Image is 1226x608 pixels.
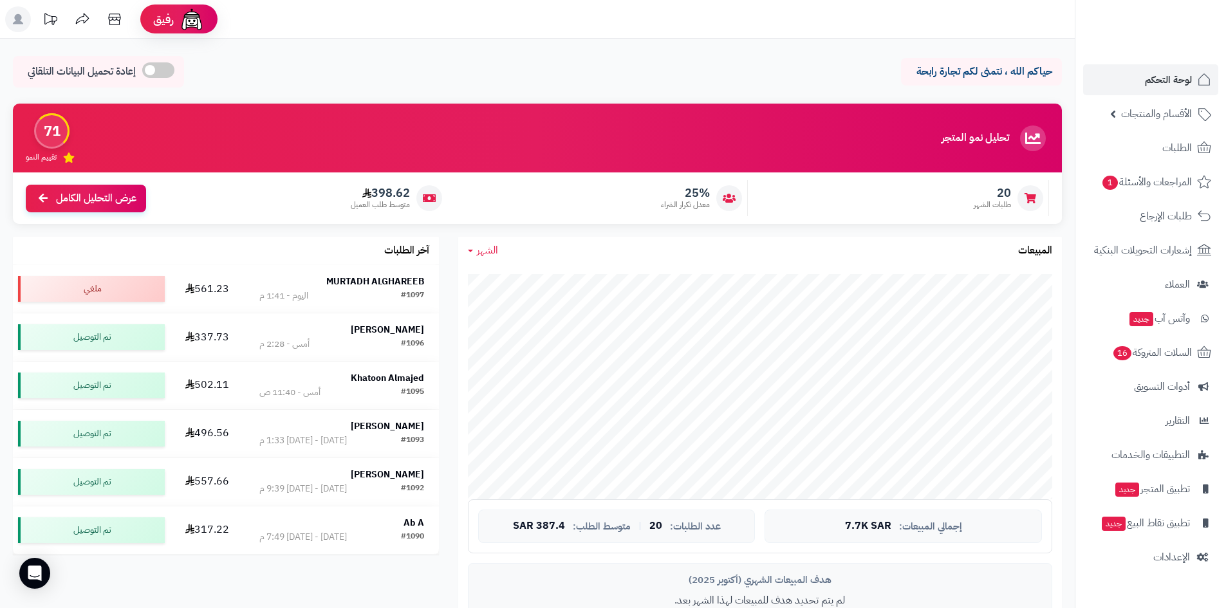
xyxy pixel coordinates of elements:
span: عرض التحليل الكامل [56,191,136,206]
div: أمس - 2:28 م [259,338,310,351]
td: 561.23 [170,265,245,313]
div: #1096 [401,338,424,351]
span: جديد [1115,483,1139,497]
span: السلات المتروكة [1112,344,1192,362]
a: طلبات الإرجاع [1083,201,1218,232]
span: عدد الطلبات: [670,521,721,532]
div: تم التوصيل [18,324,165,350]
div: Open Intercom Messenger [19,558,50,589]
span: التقارير [1166,412,1190,430]
strong: MURTADH ALGHAREEB [326,275,424,288]
a: عرض التحليل الكامل [26,185,146,212]
span: 1 [1102,176,1118,190]
a: تحديثات المنصة [34,6,66,35]
div: تم التوصيل [18,517,165,543]
h3: المبيعات [1018,245,1052,257]
strong: Ab A [404,516,424,530]
div: #1090 [401,531,424,544]
span: أدوات التسويق [1134,378,1190,396]
td: 317.22 [170,506,245,554]
div: تم التوصيل [18,373,165,398]
strong: [PERSON_NAME] [351,468,424,481]
div: أمس - 11:40 ص [259,386,320,399]
span: إجمالي المبيعات: [899,521,962,532]
span: تطبيق نقاط البيع [1101,514,1190,532]
div: [DATE] - [DATE] 7:49 م [259,531,347,544]
span: الطلبات [1162,139,1192,157]
td: 337.73 [170,313,245,361]
div: تم التوصيل [18,469,165,495]
a: السلات المتروكة16 [1083,337,1218,368]
a: العملاء [1083,269,1218,300]
span: | [638,521,642,531]
a: وآتس آبجديد [1083,303,1218,334]
span: 20 [974,186,1011,200]
a: تطبيق نقاط البيعجديد [1083,508,1218,539]
span: إعادة تحميل البيانات التلقائي [28,64,136,79]
span: الإعدادات [1153,548,1190,566]
h3: تحليل نمو المتجر [942,133,1009,144]
strong: [PERSON_NAME] [351,323,424,336]
span: جديد [1129,312,1153,326]
a: إشعارات التحويلات البنكية [1083,235,1218,266]
a: الشهر [468,243,498,258]
div: #1092 [401,483,424,495]
strong: Khatoon Almajed [351,371,424,385]
span: جديد [1102,517,1126,531]
div: اليوم - 1:41 م [259,290,308,302]
span: 25% [661,186,710,200]
span: إشعارات التحويلات البنكية [1094,241,1192,259]
span: الشهر [477,243,498,258]
span: 398.62 [351,186,410,200]
a: التطبيقات والخدمات [1083,439,1218,470]
span: تطبيق المتجر [1114,480,1190,498]
span: المراجعات والأسئلة [1101,173,1192,191]
a: المراجعات والأسئلة1 [1083,167,1218,198]
strong: [PERSON_NAME] [351,419,424,433]
div: [DATE] - [DATE] 1:33 م [259,434,347,447]
img: ai-face.png [179,6,205,32]
span: متوسط الطلب: [573,521,631,532]
span: العملاء [1165,275,1190,293]
span: طلبات الإرجاع [1140,207,1192,225]
div: #1093 [401,434,424,447]
div: تم التوصيل [18,421,165,447]
span: طلبات الشهر [974,199,1011,210]
p: لم يتم تحديد هدف للمبيعات لهذا الشهر بعد. [478,593,1042,608]
div: [DATE] - [DATE] 9:39 م [259,483,347,495]
span: معدل تكرار الشراء [661,199,710,210]
td: 502.11 [170,362,245,409]
a: أدوات التسويق [1083,371,1218,402]
div: هدف المبيعات الشهري (أكتوبر 2025) [478,573,1042,587]
div: #1095 [401,386,424,399]
td: 496.56 [170,410,245,457]
span: رفيق [153,12,174,27]
a: لوحة التحكم [1083,64,1218,95]
a: الإعدادات [1083,542,1218,573]
p: حياكم الله ، نتمنى لكم تجارة رابحة [911,64,1052,79]
span: 16 [1113,346,1131,360]
a: تطبيق المتجرجديد [1083,474,1218,504]
a: التقارير [1083,405,1218,436]
span: 20 [649,520,662,532]
img: logo-2.png [1138,34,1214,61]
div: #1097 [401,290,424,302]
div: ملغي [18,276,165,302]
td: 557.66 [170,458,245,506]
span: 387.4 SAR [513,520,565,532]
h3: آخر الطلبات [384,245,429,257]
span: التطبيقات والخدمات [1111,446,1190,464]
span: تقييم النمو [26,152,57,163]
span: وآتس آب [1128,309,1190,327]
span: الأقسام والمنتجات [1121,105,1192,123]
a: الطلبات [1083,133,1218,163]
span: لوحة التحكم [1145,71,1192,89]
span: 7.7K SAR [845,520,891,532]
span: متوسط طلب العميل [351,199,410,210]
